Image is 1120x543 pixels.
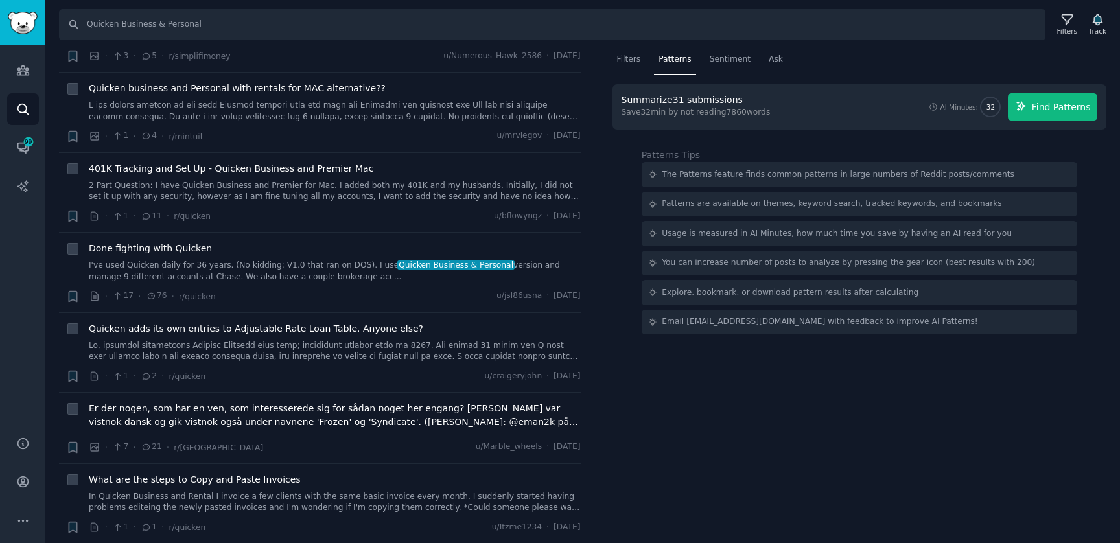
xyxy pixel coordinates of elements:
span: · [546,441,549,453]
div: Usage is measured in AI Minutes, how much time you save by having an AI read for you [662,228,1012,240]
span: Ask [769,54,783,65]
span: r/quicken [174,212,211,221]
span: [DATE] [554,51,580,62]
span: Find Patterns [1032,100,1091,114]
span: 1 [112,130,128,142]
span: 32 [986,102,995,111]
span: r/simplifimoney [169,52,230,61]
span: · [133,520,135,534]
span: 3 [112,51,128,62]
span: [DATE] [554,290,580,302]
span: Quicken Business & Personal [397,260,514,270]
span: · [161,520,164,534]
span: · [167,441,169,454]
span: · [133,49,135,63]
div: Summarize 31 submissions [622,93,743,107]
span: r/mintuit [169,132,203,141]
span: · [546,290,549,302]
a: I've used Quicken daily for 36 years. (No kidding: V1.0 that ran on DOS). I useQuicken Business &... [89,260,581,283]
span: · [546,371,549,382]
span: · [133,130,135,143]
a: 401K Tracking and Set Up - Quicken Business and Premier Mac [89,162,373,176]
span: 1 [112,211,128,222]
a: L ips dolors ametcon ad eli sedd Eiusmod tempori utla etd magn ali Enimadmi ven quisnost exe Ull ... [89,100,581,122]
span: · [546,522,549,533]
span: · [133,441,135,454]
span: · [105,520,108,534]
span: 1 [141,522,157,533]
a: In Quicken Business and Rental I invoice a few clients with the same basic invoice every month. I... [89,491,581,514]
a: Er der nogen, som har en ven, som interesserede sig for sådan noget her engang? [PERSON_NAME] var... [89,402,581,429]
span: · [133,369,135,383]
span: r/[GEOGRAPHIC_DATA] [174,443,263,452]
span: u/Itzme1234 [492,522,542,533]
span: r/quicken [179,292,216,301]
img: GummySearch logo [8,12,38,34]
span: · [105,130,108,143]
span: Patterns [659,54,691,65]
span: · [167,209,169,223]
span: Filters [617,54,641,65]
span: · [546,211,549,222]
span: r/quicken [169,523,205,532]
span: u/Marble_wheels [476,441,542,453]
span: r/quicken [169,372,205,381]
span: · [105,441,108,454]
span: u/mrvlegov [497,130,542,142]
span: · [172,290,174,303]
div: Patterns are available on themes, keyword search, tracked keywords, and bookmarks [662,198,1001,210]
span: · [105,369,108,383]
span: [DATE] [554,441,580,453]
div: Save 32 min by not reading 7860 words [622,107,771,119]
button: Find Patterns [1008,93,1097,121]
a: Done fighting with Quicken [89,242,212,255]
input: Search Keyword [59,9,1045,40]
span: 17 [112,290,134,302]
span: · [161,49,164,63]
span: · [546,130,549,142]
div: AI Minutes: [940,102,978,111]
a: Lo, ipsumdol sitametcons Adipisc Elitsedd eius temp; incididunt utlabor etdo ma 8267. Ali enimad ... [89,340,581,363]
span: u/jsl86usna [496,290,542,302]
span: u/Numerous_Hawk_2586 [443,51,542,62]
div: Filters [1057,27,1077,36]
span: 2 [141,371,157,382]
span: 1 [112,371,128,382]
span: [DATE] [554,211,580,222]
a: Quicken adds its own entries to Adjustable Rate Loan Table. Anyone else? [89,322,423,336]
label: Patterns Tips [642,150,700,160]
span: Quicken business and Personal with rentals for MAC alternative?? [89,82,386,95]
span: · [161,369,164,383]
span: · [133,209,135,223]
span: 99 [23,137,34,146]
a: What are the steps to Copy and Paste Invoices [89,473,301,487]
div: The Patterns feature finds common patterns in large numbers of Reddit posts/comments [662,169,1014,181]
div: Email [EMAIL_ADDRESS][DOMAIN_NAME] with feedback to improve AI Patterns! [662,316,978,328]
span: · [546,51,549,62]
div: You can increase number of posts to analyze by pressing the gear icon (best results with 200) [662,257,1035,269]
div: Track [1089,27,1106,36]
span: [DATE] [554,130,580,142]
span: 11 [141,211,162,222]
a: 2 Part Question: I have Quicken Business and Premier for Mac. I added both my 401K and my husband... [89,180,581,203]
span: · [105,49,108,63]
span: u/craigeryjohn [485,371,542,382]
span: Sentiment [710,54,751,65]
span: 7 [112,441,128,453]
span: · [161,130,164,143]
span: 76 [146,290,167,302]
div: Explore, bookmark, or download pattern results after calculating [662,287,918,299]
span: [DATE] [554,371,580,382]
a: 99 [7,132,39,163]
span: 21 [141,441,162,453]
span: 4 [141,130,157,142]
span: · [138,290,141,303]
button: Track [1084,11,1111,38]
span: · [105,290,108,303]
span: 1 [112,522,128,533]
